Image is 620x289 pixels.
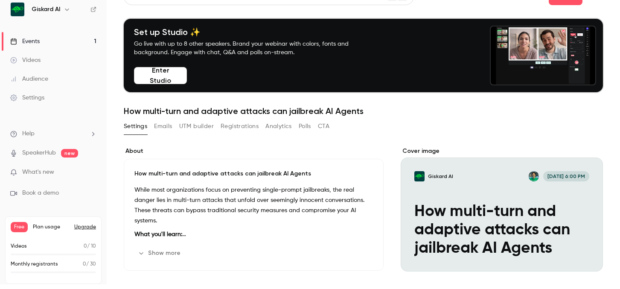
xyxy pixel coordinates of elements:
div: Audience [10,75,48,83]
p: While most organizations focus on preventing single-prompt jailbreaks, the real danger lies in mu... [134,185,373,226]
img: Giskard AI [11,3,24,16]
h4: Set up Studio ✨ [134,27,369,37]
button: Registrations [221,120,259,133]
button: Enter Studio [134,67,187,84]
p: Monthly registrants [11,260,58,268]
button: Emails [154,120,172,133]
button: Analytics [265,120,292,133]
button: Settings [124,120,147,133]
p: / 10 [84,242,96,250]
label: About [124,147,384,155]
h1: How multi-turn and adaptive attacks can jailbreak AI Agents [124,106,603,116]
span: 0 [83,262,86,267]
label: Cover image [401,147,603,155]
div: Videos [10,56,41,64]
span: What's new [22,168,54,177]
a: SpeakerHub [22,149,56,158]
button: Upgrade [74,224,96,231]
p: Go live with up to 8 other speakers. Brand your webinar with colors, fonts and background. Engage... [134,40,369,57]
button: Show more [134,246,186,260]
button: Polls [299,120,311,133]
span: new [61,149,78,158]
p: How multi-turn and adaptive attacks can jailbreak AI Agents [134,169,373,178]
strong: What you'll learn: [134,231,186,237]
iframe: Noticeable Trigger [86,169,96,176]
section: Cover image [401,147,603,271]
span: Book a demo [22,189,59,198]
span: 0 [84,244,87,249]
button: UTM builder [179,120,214,133]
span: Free [11,222,28,232]
span: Plan usage [33,224,69,231]
div: Settings [10,93,44,102]
span: Help [22,129,35,138]
p: / 30 [83,260,96,268]
h6: Giskard AI [32,5,60,14]
button: CTA [318,120,329,133]
div: Events [10,37,40,46]
p: Videos [11,242,27,250]
li: help-dropdown-opener [10,129,96,138]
